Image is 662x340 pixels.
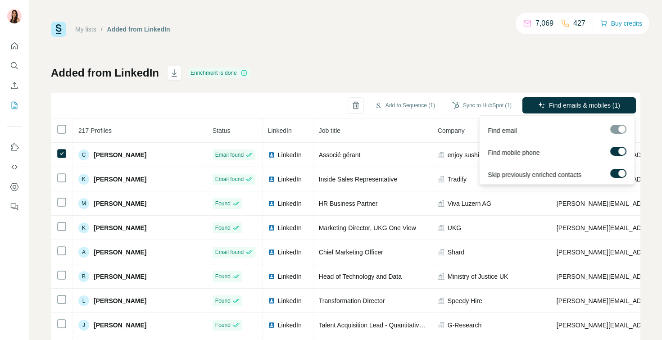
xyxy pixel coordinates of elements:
span: [PERSON_NAME] [94,272,146,281]
div: B [78,271,89,282]
button: Feedback [7,199,22,215]
span: Tradify [448,175,467,184]
div: Added from LinkedIn [107,25,170,34]
button: Use Surfe API [7,159,22,175]
span: LinkedIn [268,127,292,134]
div: A [78,247,89,258]
img: LinkedIn logo [268,224,275,231]
span: Speedy Hire [448,296,482,305]
span: [PERSON_NAME] [94,296,146,305]
img: LinkedIn logo [268,200,275,207]
button: Search [7,58,22,74]
button: Use Surfe on LinkedIn [7,139,22,155]
span: [PERSON_NAME] [94,248,146,257]
span: [PERSON_NAME] [94,175,146,184]
span: Email found [215,248,244,256]
div: J [78,320,89,331]
span: Company [438,127,465,134]
span: LinkedIn [278,175,302,184]
span: LinkedIn [278,199,302,208]
span: Found [215,199,231,208]
button: Sync to HubSpot (1) [446,99,518,112]
span: LinkedIn [278,321,302,330]
span: Found [215,297,231,305]
img: LinkedIn logo [268,273,275,280]
span: Email found [215,175,244,183]
span: Find email [488,126,517,135]
span: Talent Acquisition Lead - Quantitative Research [319,322,451,329]
span: Found [215,321,231,329]
span: Skip previously enriched contacts [488,170,581,179]
span: enjoy sushi [448,150,479,159]
a: My lists [75,26,96,33]
img: LinkedIn logo [268,322,275,329]
span: Ministry of Justice UK [448,272,508,281]
span: Marketing Director, UKG One View [319,224,416,231]
span: LinkedIn [278,296,302,305]
span: HR Business Partner [319,200,378,207]
button: Quick start [7,38,22,54]
span: Job title [319,127,340,134]
span: Transformation Director [319,297,385,304]
div: K [78,222,89,233]
span: Associé gérant [319,151,361,159]
li: / [101,25,103,34]
span: [PERSON_NAME] [94,199,146,208]
img: LinkedIn logo [268,297,275,304]
span: Email found [215,151,244,159]
img: Surfe Logo [51,22,66,37]
span: Head of Technology and Data [319,273,402,280]
span: 217 Profiles [78,127,112,134]
span: Viva Luzern AG [448,199,491,208]
div: L [78,295,89,306]
span: Status [213,127,231,134]
button: Buy credits [600,17,642,30]
img: LinkedIn logo [268,176,275,183]
div: M [78,198,89,209]
span: Find mobile phone [488,148,540,157]
span: Inside Sales Representative [319,176,397,183]
span: [PERSON_NAME] [94,223,146,232]
button: Add to Sequence (1) [368,99,441,112]
div: K [78,174,89,185]
span: Shard [448,248,464,257]
p: 427 [573,18,585,29]
span: LinkedIn [278,223,302,232]
span: [PERSON_NAME] [94,321,146,330]
div: Enrichment is done [188,68,250,78]
h1: Added from LinkedIn [51,66,159,80]
span: Found [215,272,231,281]
span: G-Research [448,321,481,330]
span: LinkedIn [278,272,302,281]
span: UKG [448,223,461,232]
span: LinkedIn [278,150,302,159]
button: Dashboard [7,179,22,195]
p: 7,069 [535,18,553,29]
span: Found [215,224,231,232]
span: Find emails & mobiles (1) [549,101,620,110]
span: Chief Marketing Officer [319,249,383,256]
button: Find emails & mobiles (1) [522,97,636,113]
span: LinkedIn [278,248,302,257]
img: Avatar [7,9,22,23]
button: Enrich CSV [7,77,22,94]
img: LinkedIn logo [268,249,275,256]
button: My lists [7,97,22,113]
span: [PERSON_NAME] [94,150,146,159]
img: LinkedIn logo [268,151,275,159]
div: C [78,150,89,160]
